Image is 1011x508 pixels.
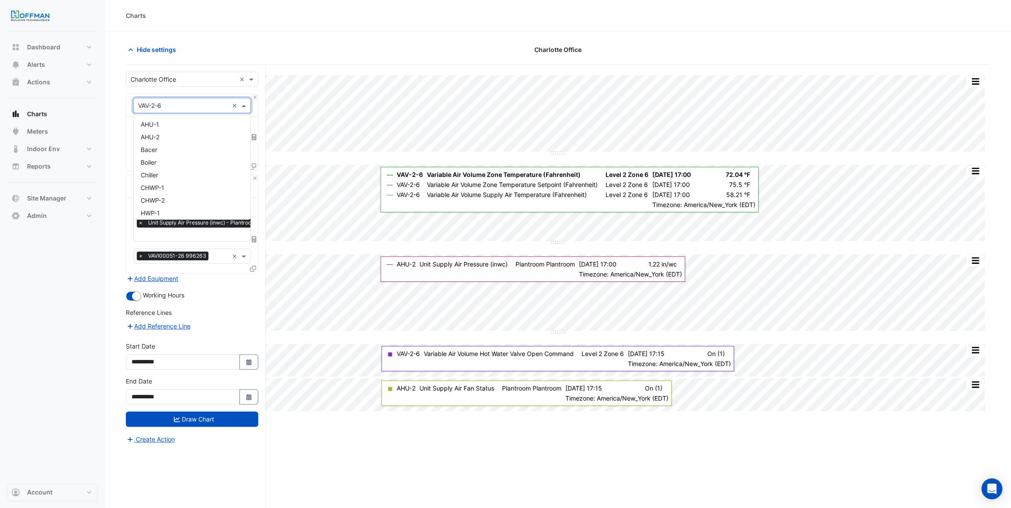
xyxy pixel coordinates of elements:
label: End Date [126,377,152,386]
span: Clone Favourites and Tasks from this Equipment to other Equipment [250,265,256,272]
span: Actions [27,78,50,86]
app-icon: Alerts [11,60,20,69]
fa-icon: Select Date [245,358,253,366]
button: Add Reference Line [126,321,191,331]
button: Close [252,175,258,181]
span: CHWP-2 [141,197,165,204]
span: Charts [27,110,47,118]
span: Dashboard [27,43,60,52]
span: Meters [27,127,48,136]
span: Admin [27,211,47,220]
span: Account [27,488,52,497]
span: Choose Function [250,133,258,141]
span: Chiller [141,171,158,179]
div: Charts [126,11,146,20]
app-icon: Reports [11,162,20,171]
button: Meters [7,123,98,140]
span: Clone Favourites and Tasks from this Equipment to other Equipment [250,162,256,170]
span: Site Manager [27,194,66,203]
button: Reports [7,158,98,175]
button: Draw Chart [126,411,258,427]
span: Boiler [141,159,156,166]
span: × [137,218,145,227]
span: HWP-1 [141,209,160,217]
button: Site Manager [7,190,98,207]
button: Close [252,94,258,100]
button: Hide settings [126,42,182,57]
button: Admin [7,207,98,225]
fa-icon: Select Date [245,393,253,401]
span: AHU-1 [141,121,159,128]
button: Charts [7,105,98,123]
div: Open Intercom Messenger [981,478,1002,499]
app-icon: Site Manager [11,194,20,203]
span: CHWP-1 [141,184,164,191]
app-icon: Admin [11,211,20,220]
button: Alerts [7,56,98,73]
span: Choose Function [250,235,258,243]
app-icon: Indoor Env [11,145,20,153]
app-icon: Meters [11,127,20,136]
button: Dashboard [7,38,98,56]
span: Clear [232,252,239,261]
button: Indoor Env [7,140,98,158]
span: AHU-2 [141,133,159,141]
button: More Options [966,166,984,176]
span: VAVI00051-26 996263 [146,252,208,260]
app-icon: Actions [11,78,20,86]
app-icon: Dashboard [11,43,20,52]
span: Unit Supply Air Pressure (inwc) - Plantroom, Plantroom [146,218,287,227]
ng-dropdown-panel: Options list [133,114,251,220]
button: Account [7,484,98,501]
img: Company Logo [10,7,50,24]
button: Actions [7,73,98,91]
button: More Options [966,379,984,390]
label: Start Date [126,342,155,351]
span: Working Hours [143,291,184,299]
button: Add Equipment [126,273,179,283]
span: × [137,252,145,260]
label: Reference Lines [126,308,172,317]
span: Indoor Env [27,145,60,153]
span: Clear [232,101,239,110]
span: Bacer [141,146,157,153]
button: More Options [966,76,984,87]
span: Clear [239,75,247,84]
span: Hide settings [137,45,176,54]
app-icon: Charts [11,110,20,118]
span: Alerts [27,60,45,69]
button: More Options [966,255,984,266]
span: Charlotte Office [534,45,582,54]
button: Create Action [126,434,175,444]
span: Reports [27,162,51,171]
button: More Options [966,345,984,356]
